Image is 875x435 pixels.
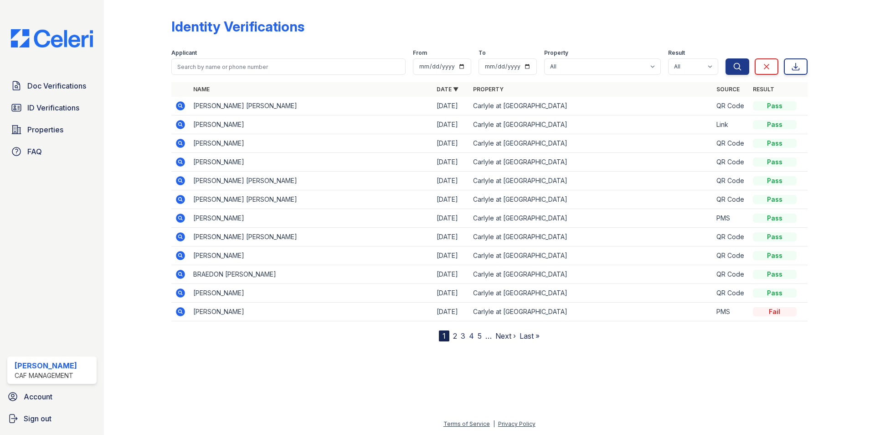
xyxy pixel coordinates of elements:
td: [PERSON_NAME] [190,246,433,265]
div: CAF Management [15,371,77,380]
td: Link [713,115,749,134]
div: Pass [753,120,797,129]
td: QR Code [713,228,749,246]
td: [DATE] [433,303,469,321]
a: Doc Verifications [7,77,97,95]
label: From [413,49,427,57]
label: Property [544,49,568,57]
span: … [485,330,492,341]
div: Fail [753,307,797,316]
a: 5 [478,331,482,341]
a: ID Verifications [7,99,97,117]
td: [PERSON_NAME] [190,115,433,134]
a: Account [4,388,100,406]
td: [DATE] [433,190,469,209]
div: Pass [753,288,797,298]
a: Name [193,86,210,93]
div: Pass [753,176,797,185]
div: | [493,420,495,427]
td: [DATE] [433,265,469,284]
div: Pass [753,195,797,204]
td: [PERSON_NAME] [PERSON_NAME] [190,172,433,190]
td: [DATE] [433,228,469,246]
div: Pass [753,251,797,260]
div: [PERSON_NAME] [15,360,77,371]
td: Carlyle at [GEOGRAPHIC_DATA] [469,246,713,265]
label: Result [668,49,685,57]
td: Carlyle at [GEOGRAPHIC_DATA] [469,303,713,321]
a: Last » [520,331,540,341]
td: Carlyle at [GEOGRAPHIC_DATA] [469,97,713,115]
td: PMS [713,209,749,228]
div: Pass [753,101,797,110]
a: 3 [461,331,465,341]
div: Pass [753,270,797,279]
td: [PERSON_NAME] [PERSON_NAME] [190,228,433,246]
a: 2 [453,331,457,341]
td: [DATE] [433,284,469,303]
div: Pass [753,139,797,148]
a: Source [716,86,740,93]
a: FAQ [7,142,97,161]
td: BRAEDON [PERSON_NAME] [190,265,433,284]
a: Properties [7,121,97,139]
td: [DATE] [433,209,469,228]
td: QR Code [713,246,749,265]
a: Next › [495,331,516,341]
td: Carlyle at [GEOGRAPHIC_DATA] [469,190,713,209]
span: ID Verifications [27,102,79,113]
td: Carlyle at [GEOGRAPHIC_DATA] [469,115,713,134]
td: QR Code [713,153,749,172]
div: Pass [753,214,797,223]
td: QR Code [713,172,749,190]
td: PMS [713,303,749,321]
a: Date ▼ [437,86,458,93]
td: [PERSON_NAME] [190,303,433,321]
input: Search by name or phone number [171,58,406,75]
td: Carlyle at [GEOGRAPHIC_DATA] [469,153,713,172]
a: Sign out [4,409,100,428]
td: [PERSON_NAME] [190,134,433,153]
td: Carlyle at [GEOGRAPHIC_DATA] [469,134,713,153]
td: Carlyle at [GEOGRAPHIC_DATA] [469,284,713,303]
td: [PERSON_NAME] [190,284,433,303]
td: Carlyle at [GEOGRAPHIC_DATA] [469,209,713,228]
td: QR Code [713,265,749,284]
a: 4 [469,331,474,341]
td: [PERSON_NAME] [190,153,433,172]
span: Sign out [24,413,51,424]
div: Identity Verifications [171,18,304,35]
td: Carlyle at [GEOGRAPHIC_DATA] [469,228,713,246]
td: [PERSON_NAME] [PERSON_NAME] [190,190,433,209]
a: Result [753,86,774,93]
td: [DATE] [433,172,469,190]
a: Terms of Service [443,420,490,427]
td: [DATE] [433,246,469,265]
td: [DATE] [433,97,469,115]
td: QR Code [713,284,749,303]
span: Doc Verifications [27,80,86,91]
label: Applicant [171,49,197,57]
td: QR Code [713,134,749,153]
img: CE_Logo_Blue-a8612792a0a2168367f1c8372b55b34899dd931a85d93a1a3d3e32e68fde9ad4.png [4,29,100,47]
td: [PERSON_NAME] [190,209,433,228]
td: [DATE] [433,115,469,134]
div: 1 [439,330,449,341]
td: QR Code [713,190,749,209]
a: Privacy Policy [498,420,535,427]
td: QR Code [713,97,749,115]
td: [DATE] [433,153,469,172]
td: [DATE] [433,134,469,153]
td: [PERSON_NAME] [PERSON_NAME] [190,97,433,115]
label: To [479,49,486,57]
div: Pass [753,232,797,241]
span: FAQ [27,146,42,157]
a: Property [473,86,504,93]
td: Carlyle at [GEOGRAPHIC_DATA] [469,172,713,190]
div: Pass [753,157,797,167]
span: Account [24,391,52,402]
td: Carlyle at [GEOGRAPHIC_DATA] [469,265,713,284]
span: Properties [27,124,63,135]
